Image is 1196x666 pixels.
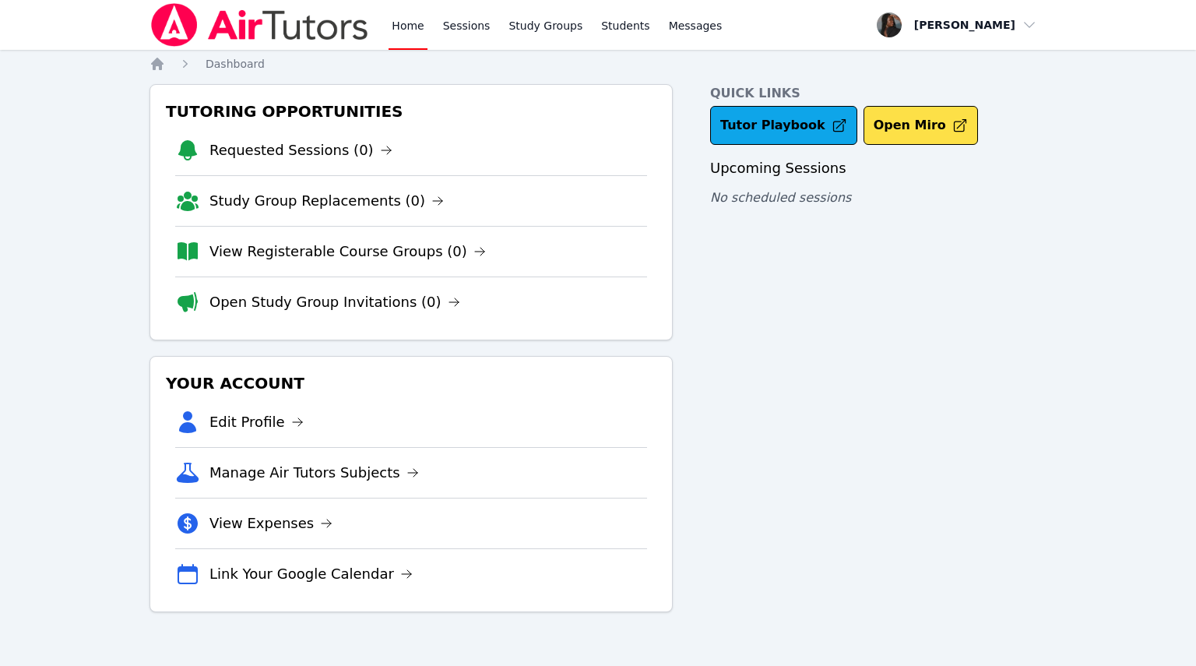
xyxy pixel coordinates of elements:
[209,563,413,585] a: Link Your Google Calendar
[209,190,444,212] a: Study Group Replacements (0)
[710,157,1046,179] h3: Upcoming Sessions
[710,84,1046,103] h4: Quick Links
[149,56,1046,72] nav: Breadcrumb
[206,56,265,72] a: Dashboard
[209,241,486,263] a: View Registerable Course Groups (0)
[206,58,265,70] span: Dashboard
[209,411,304,433] a: Edit Profile
[864,106,978,145] button: Open Miro
[149,3,370,47] img: Air Tutors
[163,97,660,125] h3: Tutoring Opportunities
[209,139,392,161] a: Requested Sessions (0)
[710,106,857,145] a: Tutor Playbook
[209,462,419,484] a: Manage Air Tutors Subjects
[710,190,851,205] span: No scheduled sessions
[163,369,660,397] h3: Your Account
[209,513,332,534] a: View Expenses
[209,291,460,313] a: Open Study Group Invitations (0)
[669,18,723,33] span: Messages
